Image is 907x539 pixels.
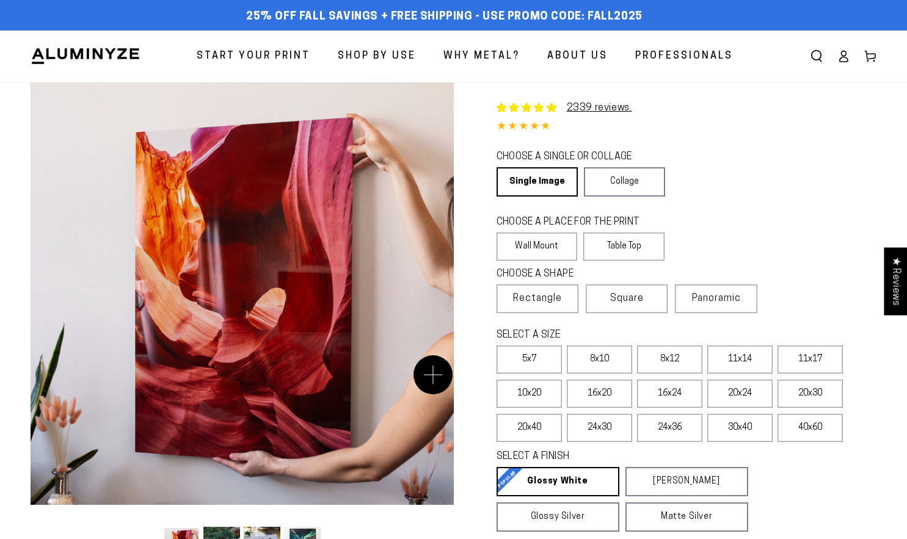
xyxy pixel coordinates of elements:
label: Wall Mount [497,233,578,261]
label: 40x60 [778,414,843,442]
legend: SELECT A FINISH [497,450,720,464]
a: 2339 reviews. [567,103,632,113]
label: 16x20 [567,380,632,408]
span: 25% off FALL Savings + Free Shipping - Use Promo Code: FALL2025 [246,10,643,24]
label: Table Top [583,233,665,261]
label: 30x40 [707,414,773,442]
a: Collage [584,167,665,197]
span: Start Your Print [197,48,310,65]
span: Professionals [635,48,733,65]
legend: CHOOSE A SINGLE OR COLLAGE [497,150,654,164]
legend: CHOOSE A SHAPE [497,267,655,281]
label: 8x12 [637,345,702,374]
label: 8x10 [567,345,632,374]
img: Aluminyze [31,47,140,65]
a: Why Metal? [434,40,529,73]
span: Square [610,291,644,306]
a: About Us [538,40,617,73]
label: 16x24 [637,380,702,408]
span: Shop By Use [338,48,416,65]
span: Rectangle [513,291,562,306]
summary: Search our site [803,43,830,70]
a: Glossy Silver [497,502,619,532]
div: 4.84 out of 5.0 stars [497,118,877,136]
label: 24x36 [637,414,702,442]
span: About Us [547,48,608,65]
label: 11x14 [707,345,773,374]
legend: SELECT A SIZE [497,328,720,342]
span: Panoramic [692,294,741,303]
a: Start Your Print [188,40,319,73]
a: [PERSON_NAME] [625,467,748,496]
a: Single Image [497,167,578,197]
a: Matte Silver [625,502,748,532]
a: Glossy White [497,467,619,496]
div: Click to open Judge.me floating reviews tab [884,247,907,315]
label: 11x17 [778,345,843,374]
span: Why Metal? [443,48,520,65]
legend: CHOOSE A PLACE FOR THE PRINT [497,215,654,230]
label: 20x24 [707,380,773,408]
a: Professionals [626,40,742,73]
a: Shop By Use [329,40,425,73]
label: 20x30 [778,380,843,408]
label: 5x7 [497,345,562,374]
label: 24x30 [567,414,632,442]
label: 10x20 [497,380,562,408]
label: 20x40 [497,414,562,442]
